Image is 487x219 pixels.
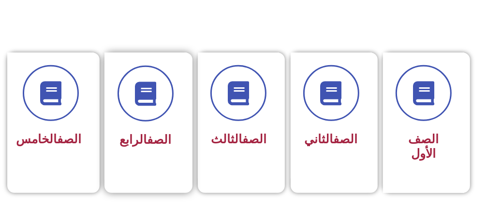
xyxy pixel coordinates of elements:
[334,132,358,146] a: الصف
[211,132,266,146] span: الثالث
[57,132,81,146] a: الصف
[409,132,439,161] span: الصف الأول
[242,132,266,146] a: الصف
[119,133,171,147] span: الرابع
[305,132,358,146] span: الثاني
[147,133,171,147] a: الصف
[16,132,81,146] span: الخامس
